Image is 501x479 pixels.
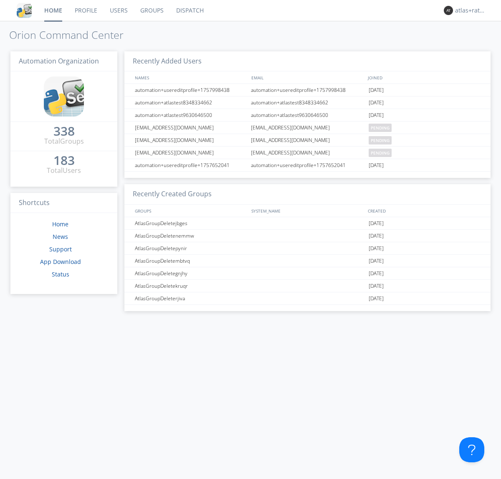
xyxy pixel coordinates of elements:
img: cddb5a64eb264b2086981ab96f4c1ba7 [17,3,32,18]
div: 183 [53,156,75,165]
a: AtlasGroupDeleterjiva[DATE] [124,292,491,305]
h3: Recently Added Users [124,51,491,72]
div: automation+usereditprofile+1757652041 [133,159,248,171]
a: AtlasGroupDeletenemmw[DATE] [124,230,491,242]
div: [EMAIL_ADDRESS][DOMAIN_NAME] [133,122,248,134]
a: automation+usereditprofile+1757652041automation+usereditprofile+1757652041[DATE] [124,159,491,172]
span: [DATE] [369,255,384,267]
h3: Recently Created Groups [124,184,491,205]
div: JOINED [366,71,483,84]
div: SYSTEM_NAME [249,205,366,217]
div: AtlasGroupDeletejbges [133,217,248,229]
div: automation+usereditprofile+1757998438 [249,84,367,96]
div: AtlasGroupDeleterjiva [133,292,248,304]
div: AtlasGroupDeletekruqr [133,280,248,292]
a: AtlasGroupDeletepynir[DATE] [124,242,491,255]
span: [DATE] [369,96,384,109]
a: automation+usereditprofile+1757998438automation+usereditprofile+1757998438[DATE] [124,84,491,96]
span: [DATE] [369,267,384,280]
span: [DATE] [369,109,384,122]
div: AtlasGroupDeletepynir [133,242,248,254]
div: CREATED [366,205,483,217]
span: [DATE] [369,159,384,172]
a: [EMAIL_ADDRESS][DOMAIN_NAME][EMAIL_ADDRESS][DOMAIN_NAME]pending [124,122,491,134]
div: [EMAIL_ADDRESS][DOMAIN_NAME] [249,122,367,134]
span: [DATE] [369,292,384,305]
iframe: Toggle Customer Support [459,437,484,462]
div: [EMAIL_ADDRESS][DOMAIN_NAME] [249,134,367,146]
div: AtlasGroupDeletembtvq [133,255,248,267]
div: automation+atlastest9630646500 [133,109,248,121]
div: Total Users [47,166,81,175]
div: Total Groups [44,137,84,146]
a: Status [52,270,69,278]
div: AtlasGroupDeletenemmw [133,230,248,242]
span: [DATE] [369,84,384,96]
a: News [53,233,68,241]
div: AtlasGroupDeletegnjhy [133,267,248,279]
div: EMAIL [249,71,366,84]
img: 373638.png [444,6,453,15]
a: AtlasGroupDeletembtvq[DATE] [124,255,491,267]
a: App Download [40,258,81,266]
span: Automation Organization [19,56,99,66]
a: AtlasGroupDeletekruqr[DATE] [124,280,491,292]
img: cddb5a64eb264b2086981ab96f4c1ba7 [44,76,84,117]
span: [DATE] [369,280,384,292]
a: 183 [53,156,75,166]
div: automation+usereditprofile+1757998438 [133,84,248,96]
a: [EMAIL_ADDRESS][DOMAIN_NAME][EMAIL_ADDRESS][DOMAIN_NAME]pending [124,134,491,147]
span: [DATE] [369,217,384,230]
div: automation+atlastest8348334662 [249,96,367,109]
span: [DATE] [369,230,384,242]
div: automation+atlastest9630646500 [249,109,367,121]
div: atlas+ratelimit [455,6,486,15]
div: [EMAIL_ADDRESS][DOMAIN_NAME] [133,147,248,159]
a: 338 [53,127,75,137]
span: pending [369,124,392,132]
div: NAMES [133,71,247,84]
h3: Shortcuts [10,193,117,213]
a: AtlasGroupDeletejbges[DATE] [124,217,491,230]
div: [EMAIL_ADDRESS][DOMAIN_NAME] [133,134,248,146]
a: Support [49,245,72,253]
div: [EMAIL_ADDRESS][DOMAIN_NAME] [249,147,367,159]
div: automation+atlastest8348334662 [133,96,248,109]
a: [EMAIL_ADDRESS][DOMAIN_NAME][EMAIL_ADDRESS][DOMAIN_NAME]pending [124,147,491,159]
a: automation+atlastest8348334662automation+atlastest8348334662[DATE] [124,96,491,109]
a: automation+atlastest9630646500automation+atlastest9630646500[DATE] [124,109,491,122]
span: [DATE] [369,242,384,255]
span: pending [369,149,392,157]
a: Home [52,220,68,228]
div: automation+usereditprofile+1757652041 [249,159,367,171]
a: AtlasGroupDeletegnjhy[DATE] [124,267,491,280]
div: GROUPS [133,205,247,217]
span: pending [369,136,392,144]
div: 338 [53,127,75,135]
